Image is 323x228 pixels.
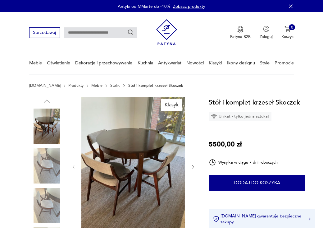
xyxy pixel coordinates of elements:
[230,26,251,40] a: Ikona medaluPatyna B2B
[173,3,205,9] a: Zobacz produkty
[127,29,134,36] button: Szukaj
[209,52,222,74] a: Klasyki
[230,34,251,40] p: Patyna B2B
[289,24,295,30] div: 0
[260,26,273,40] button: Zaloguj
[118,3,170,9] p: Antyki od MMarte do -10%
[209,112,271,121] div: Unikat - tylko jedna sztuka!
[29,188,65,223] img: Zdjęcie produktu Stół i komplet krzeseł Skoczek
[227,52,255,74] a: Ikony designu
[75,52,132,74] a: Dekoracje i przechowywanie
[29,31,60,35] a: Sprzedawaj
[91,83,102,88] a: Meble
[309,217,311,221] img: Ikona strzałki w prawo
[161,99,182,111] div: Klasyk
[237,26,243,33] img: Ikona medalu
[263,26,269,32] img: Ikonka użytkownika
[260,34,273,40] p: Zaloguj
[209,175,305,191] button: Dodaj do koszyka
[68,83,84,88] a: Produkty
[209,139,242,150] p: 5500,00 zł
[186,52,204,74] a: Nowości
[209,97,300,108] h1: Stół i komplet krzeseł Skoczek
[209,159,278,166] div: Wysyłka w ciągu 7 dni roboczych
[158,52,181,74] a: Antykwariat
[29,109,65,144] img: Zdjęcie produktu Stół i komplet krzeseł Skoczek
[275,52,294,74] a: Promocje
[213,213,311,225] button: [DOMAIN_NAME] gwarantuje bezpieczne zakupy
[284,26,291,32] img: Ikona koszyka
[128,83,183,88] p: Stół i komplet krzeseł Skoczek
[138,52,153,74] a: Kuchnia
[110,83,121,88] a: Stoliki
[47,52,70,74] a: Oświetlenie
[281,26,294,40] button: 0Koszyk
[29,148,65,184] img: Zdjęcie produktu Stół i komplet krzeseł Skoczek
[211,114,217,119] img: Ikona diamentu
[29,83,61,88] a: [DOMAIN_NAME]
[156,17,177,47] img: Patyna - sklep z meblami i dekoracjami vintage
[260,52,270,74] a: Style
[29,52,42,74] a: Meble
[29,27,60,38] button: Sprzedawaj
[213,216,219,222] img: Ikona certyfikatu
[230,26,251,40] button: Patyna B2B
[281,34,294,40] p: Koszyk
